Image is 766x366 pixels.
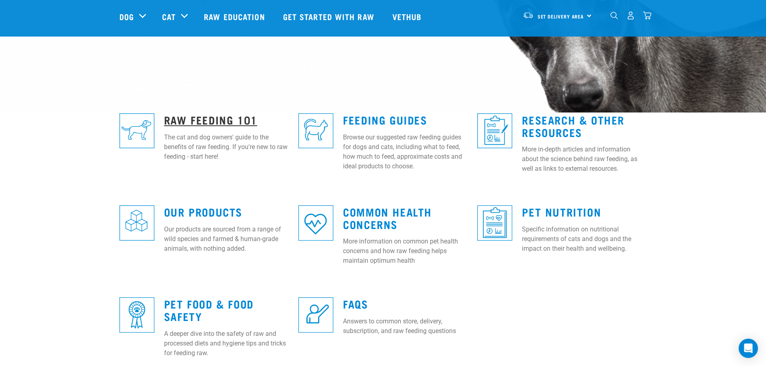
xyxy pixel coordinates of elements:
[196,0,275,33] a: Raw Education
[119,297,154,332] img: re-icons-rosette-sq-blue.png
[164,329,289,358] p: A deeper dive into the safety of raw and processed diets and hygiene tips and tricks for feeding ...
[522,209,601,215] a: Pet Nutrition
[164,301,254,319] a: Pet Food & Food Safety
[164,117,257,123] a: Raw Feeding 101
[298,113,333,148] img: re-icons-cat2-sq-blue.png
[275,0,384,33] a: Get started with Raw
[384,0,432,33] a: Vethub
[119,10,134,22] a: Dog
[119,113,154,148] img: re-icons-dog3-sq-blue.png
[538,15,584,18] span: Set Delivery Area
[343,209,432,227] a: Common Health Concerns
[626,11,635,20] img: user.png
[164,209,242,215] a: Our Products
[643,11,651,20] img: home-icon@2x.png
[164,225,289,254] p: Our products are sourced from a range of wild species and farmed & human-grade animals, with noth...
[164,133,289,162] p: The cat and dog owners' guide to the benefits of raw feeding. If you're new to raw feeding - star...
[610,12,618,19] img: home-icon-1@2x.png
[522,145,647,174] p: More in-depth articles and information about the science behind raw feeding, as well as links to ...
[522,225,647,254] p: Specific information on nutritional requirements of cats and dogs and the impact on their health ...
[523,12,534,19] img: van-moving.png
[343,133,468,171] p: Browse our suggested raw feeding guides for dogs and cats, including what to feed, how much to fe...
[343,317,468,336] p: Answers to common store, delivery, subscription, and raw feeding questions
[477,113,512,148] img: re-icons-healthcheck1-sq-blue.png
[298,205,333,240] img: re-icons-heart-sq-blue.png
[477,205,512,240] img: re-icons-healthcheck3-sq-blue.png
[739,339,758,358] div: Open Intercom Messenger
[343,117,427,123] a: Feeding Guides
[298,297,333,332] img: re-icons-faq-sq-blue.png
[522,117,624,135] a: Research & Other Resources
[162,10,176,22] a: Cat
[119,205,154,240] img: re-icons-cubes2-sq-blue.png
[343,301,368,307] a: FAQs
[343,237,468,266] p: More information on common pet health concerns and how raw feeding helps maintain optimum health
